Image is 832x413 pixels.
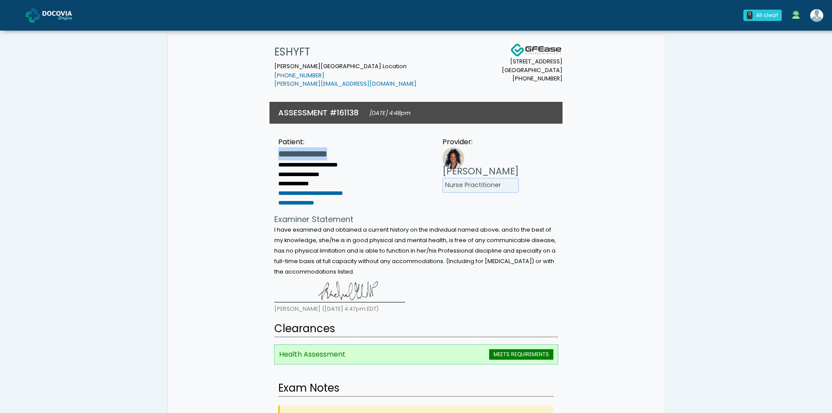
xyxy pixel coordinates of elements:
a: [PERSON_NAME][EMAIL_ADDRESS][DOMAIN_NAME] [274,80,417,87]
small: [STREET_ADDRESS] [GEOGRAPHIC_DATA] [PHONE_NUMBER] [502,57,563,83]
div: All clear! [756,11,778,19]
h3: [PERSON_NAME] [442,165,519,178]
small: [PERSON_NAME] ([DATE] 4:47pm EDT) [274,305,379,312]
img: 8ibD9BAAAABklEQVQDAEXfX2dyiAQMAAAAAElFTkSuQmCC [274,280,405,302]
li: Nurse Practitioner [442,178,519,193]
h4: Examiner Statement [274,215,558,224]
img: Shakerra Crippen [810,9,823,22]
img: Docovia Staffing Logo [510,43,563,57]
a: [PHONE_NUMBER] [274,72,325,79]
img: Docovia [42,11,86,20]
img: Docovia [26,8,40,23]
span: MEETS REQUIREMENTS [489,349,553,360]
div: Patient: [278,137,367,147]
h3: ASSESSMENT #161138 [278,107,359,118]
a: 0 All clear! [738,6,787,24]
h2: Clearances [274,321,558,337]
div: Provider: [442,137,519,147]
small: [PERSON_NAME][GEOGRAPHIC_DATA] Location [274,62,417,88]
div: 0 [747,11,753,19]
h1: ESHYFT [274,43,417,61]
button: Open LiveChat chat widget [7,3,33,30]
li: Health Assessment [274,344,558,364]
a: Docovia [26,1,86,29]
h2: Exam Notes [278,380,554,397]
img: Provider image [442,147,464,169]
small: I have examined and obtained a current history on the individual named above; and to the best of ... [274,226,556,275]
small: [DATE] 4:48pm [369,109,410,117]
